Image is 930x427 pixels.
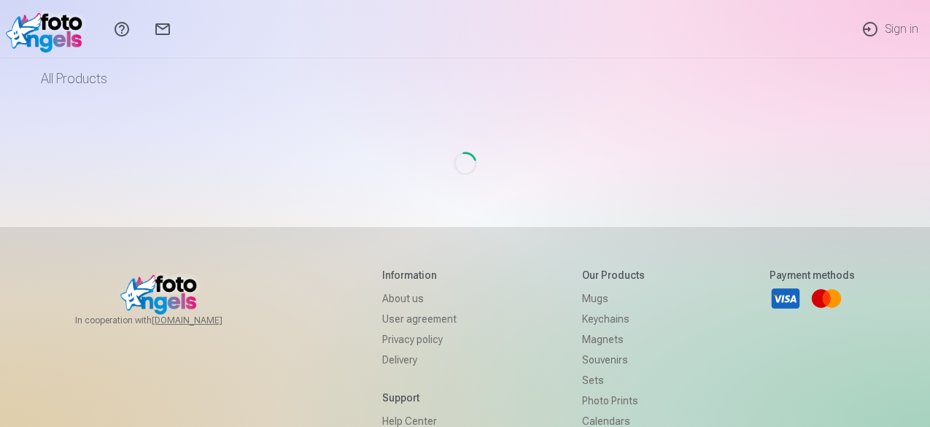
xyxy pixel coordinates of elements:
[382,288,457,309] a: About us
[382,329,457,350] a: Privacy policy
[582,288,645,309] a: Mugs
[582,350,645,370] a: Souvenirs
[6,6,90,53] img: /fa2
[810,282,842,315] a: Mastercard
[582,391,645,411] a: Photo prints
[582,370,645,391] a: Sets
[152,315,257,326] a: [DOMAIN_NAME]
[770,282,802,315] a: Visa
[582,329,645,350] a: Magnets
[382,391,457,405] h5: Support
[382,350,457,370] a: Delivery
[75,315,257,326] span: In cooperation with
[582,309,645,329] a: Keychains
[582,268,645,282] h5: Our products
[382,268,457,282] h5: Information
[382,309,457,329] a: User agreement
[770,268,855,282] h5: Payment methods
